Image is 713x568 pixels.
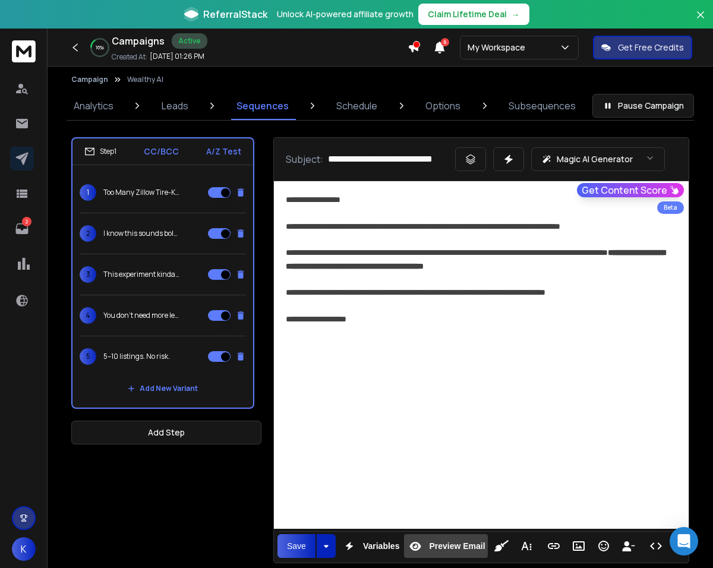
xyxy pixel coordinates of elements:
[277,8,414,20] p: Unlock AI-powered affiliate growth
[84,146,116,157] div: Step 1
[693,7,708,36] button: Close banner
[12,537,36,561] button: K
[22,217,31,226] p: 2
[203,7,267,21] span: ReferralStack
[490,534,513,558] button: Clean HTML
[329,91,384,120] a: Schedule
[617,534,640,558] button: Insert Unsubscribe Link
[80,307,96,324] span: 4
[80,225,96,242] span: 2
[509,99,576,113] p: Subsequences
[10,217,34,241] a: 2
[103,311,179,320] p: You don’t need more leads.
[618,42,684,53] p: Get Free Credits
[361,541,402,551] span: Variables
[112,34,165,48] h1: Campaigns
[468,42,530,53] p: My Workspace
[577,183,684,197] button: Get Content Score
[103,229,179,238] p: I know this sounds bold 👀
[404,534,487,558] button: Preview Email
[80,266,96,283] span: 3
[418,91,468,120] a: Options
[418,4,529,25] button: Claim Lifetime Deal→
[71,137,254,409] li: Step1CC/BCCA/Z Test1Too Many Zillow Tire-Kickers?2I know this sounds bold 👀3This experiment kinda...
[645,534,667,558] button: Code View
[236,99,289,113] p: Sequences
[112,52,147,62] p: Created At:
[162,99,188,113] p: Leads
[71,75,108,84] button: Campaign
[127,75,163,84] p: Wealthy AI
[74,99,113,113] p: Analytics
[592,94,694,118] button: Pause Campaign
[150,52,204,61] p: [DATE] 01:26 PM
[277,534,316,558] button: Save
[542,534,565,558] button: Insert Link (⌘K)
[144,146,179,157] p: CC/BCC
[71,421,261,444] button: Add Step
[593,36,692,59] button: Get Free Credits
[80,184,96,201] span: 1
[512,8,520,20] span: →
[336,99,377,113] p: Schedule
[103,188,179,197] p: Too Many Zillow Tire-Kickers?
[515,534,538,558] button: More Text
[657,201,684,214] div: Beta
[425,99,460,113] p: Options
[441,38,449,46] span: 6
[154,91,195,120] a: Leads
[96,44,104,51] p: 16 %
[557,153,633,165] p: Magic AI Generator
[206,146,241,157] p: A/Z Test
[67,91,121,120] a: Analytics
[531,147,665,171] button: Magic AI Generator
[118,377,207,400] button: Add New Variant
[103,352,170,361] p: 5–10 listings. No risk.
[501,91,583,120] a: Subsequences
[670,527,698,556] div: Open Intercom Messenger
[567,534,590,558] button: Insert Image (⌘P)
[229,91,296,120] a: Sequences
[103,270,179,279] p: This experiment kinda shocked us 😳
[592,534,615,558] button: Emoticons
[286,152,323,166] p: Subject:
[80,348,96,365] span: 5
[172,33,207,49] div: Active
[338,534,402,558] button: Variables
[427,541,487,551] span: Preview Email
